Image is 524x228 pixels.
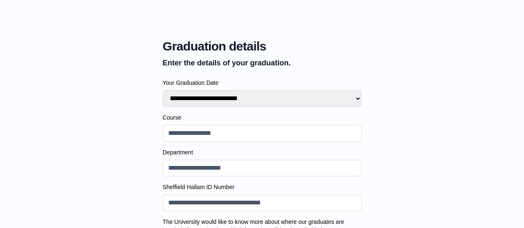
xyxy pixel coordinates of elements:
[163,39,362,54] span: Graduation details
[163,79,362,87] label: Your Graduation Date
[163,148,362,156] label: Department
[163,57,362,69] p: Enter the details of your graduation.
[163,113,362,122] label: Course
[163,183,362,191] label: Sheffield Hallam ID Number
